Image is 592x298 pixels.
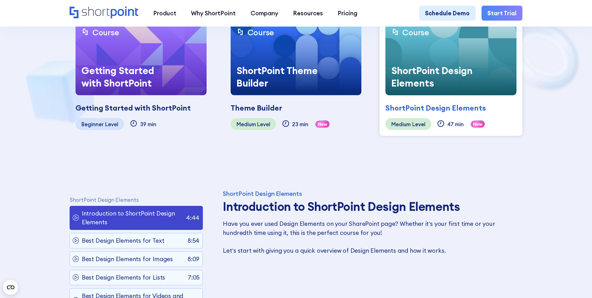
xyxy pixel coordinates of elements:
p: Best Design Elements for Images [82,255,173,263]
a: Company [243,6,286,20]
p: ShortPoint Design Elements [70,197,203,203]
p: Have you ever used Design Elements on your SharePoint page? Whether it’s your first time or your ... [223,219,518,255]
a: Home [70,7,139,19]
p: 8:54 [188,236,199,245]
a: Resources [286,6,330,20]
div: ShortPoint Design Elements [223,191,518,197]
a: Start Trial [482,6,522,20]
div: Getting Started with ShortPoint [76,102,191,114]
p: 4:44 [186,213,199,222]
div: Course [92,27,119,37]
div: Level [105,121,118,127]
a: CourseShortPoint Design Elements [385,21,516,95]
div: Pricing [338,9,357,17]
button: Open CMP widget [3,280,18,295]
div: Medium [391,121,411,127]
div: Theme Builder [231,102,282,114]
p: Introduction to ShortPoint Design Elements [82,209,183,227]
div: Why ShortPoint [191,9,236,17]
p: Best Design Elements for Lists [82,273,165,282]
a: Pricing [330,6,365,20]
a: Why ShortPoint [184,6,243,20]
div: 23 min [292,121,308,127]
div: Product [153,9,176,17]
div: Beginner [81,121,104,127]
div: ShortPoint Design Elements [385,58,479,95]
iframe: Chat Widget [480,226,592,298]
div: ShortPoint Theme Builder [231,58,324,95]
div: Level [257,121,270,127]
a: Product [146,6,183,20]
p: Best Design Elements for Text [82,236,164,245]
div: ShortPoint Design Elements [385,102,486,114]
div: Course [402,27,429,37]
h3: Introduction to ShortPoint Design Elements [223,200,518,213]
div: 39 min [140,121,156,127]
div: Medium [237,121,256,127]
div: Resources [293,9,323,17]
div: 47 min [447,121,464,127]
a: Schedule Demo [419,6,476,20]
p: 7:05 [188,273,199,282]
div: Course [247,27,274,37]
p: 8:09 [188,255,199,263]
a: CourseShortPoint Theme Builder [231,21,362,95]
a: CourseGetting Started with ShortPoint [76,21,207,95]
div: Getting Started with ShortPoint [76,58,169,95]
div: Level [412,121,425,127]
div: Company [251,9,278,17]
